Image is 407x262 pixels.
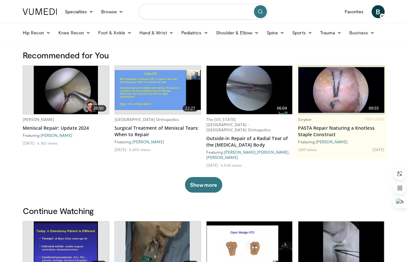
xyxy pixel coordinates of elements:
a: [PERSON_NAME] [224,150,256,154]
a: [PERSON_NAME] [206,155,238,160]
a: Browse [97,5,127,18]
button: Show more [185,177,222,193]
span: 20:50 [91,105,106,112]
a: 06:04 [207,66,293,114]
a: [PERSON_NAME] [132,139,164,144]
a: 22:27 [115,66,201,114]
a: Hand & Wrist [136,26,177,39]
a: [PERSON_NAME] [23,117,54,122]
a: Trauma [316,26,346,39]
span: 09:55 [366,105,382,112]
a: Foot & Ankle [94,26,136,39]
div: Featuring: , , [206,149,293,160]
div: Featuring: [23,133,109,138]
li: [DATE] [23,140,37,146]
a: The [US_STATE][GEOGRAPHIC_DATA] - [GEOGRAPHIC_DATA] Orthopedics [206,117,271,133]
a: Pediatrics [177,26,212,39]
li: [DATE] [114,147,128,152]
a: Outside-in Repair of a Radial Tear of the [MEDICAL_DATA] Body [206,135,293,148]
a: [PERSON_NAME] [41,133,72,137]
li: 8,855 views [129,147,150,152]
span: FEATURED [365,117,384,122]
img: 73f26c0b-5ccf-44fc-8ea3-fdebfe20c8f0.620x360_q85_upscale.jpg [115,70,201,110]
a: [PERSON_NAME] [257,150,289,154]
img: 84acc7eb-cb93-455a-a344-5c35427a46c1.png.620x360_q85_upscale.png [298,67,384,113]
a: Hip Recon [19,26,55,39]
li: [DATE] [372,147,385,152]
li: 6,530 views [221,162,242,168]
a: B [372,5,385,18]
a: 09:55 [298,66,384,114]
a: Stryker [298,117,312,122]
a: [GEOGRAPHIC_DATA] Orthopedics [114,117,179,122]
a: Surgical Treatment of Meniscal Tears: When to Repair [114,125,201,138]
li: 6,762 views [37,140,57,146]
h3: Recommended for You [23,50,385,60]
a: 20:50 [23,66,109,114]
li: [DATE] [206,162,220,168]
a: [PERSON_NAME] [316,139,348,144]
span: 22:27 [183,105,198,112]
input: Search topics, interventions [139,4,269,19]
a: Spine [263,26,288,39]
img: 5c50dd53-e53b-454a-87a4-92858b63ad6f.620x360_q85_upscale.jpg [207,66,293,114]
h3: Continue Watching [23,206,385,216]
span: 06:04 [274,105,290,112]
img: VuMedi Logo [23,8,57,15]
a: Knee Recon [54,26,94,39]
a: Sports [288,26,316,39]
li: 1,017 views [298,147,317,152]
div: Featuring: [114,139,201,144]
a: Business [345,26,378,39]
a: Specialties [61,5,98,18]
a: Meniscal Repair: Update 2024 [23,125,109,131]
div: Featuring: [298,139,385,144]
a: PASTA Repair featuring a Knotless Staple Construct [298,125,385,138]
img: 106a3a39-ec7f-4e65-a126-9a23cf1eacd5.620x360_q85_upscale.jpg [34,66,98,114]
a: Favorites [341,5,368,18]
a: Shoulder & Elbow [212,26,263,39]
